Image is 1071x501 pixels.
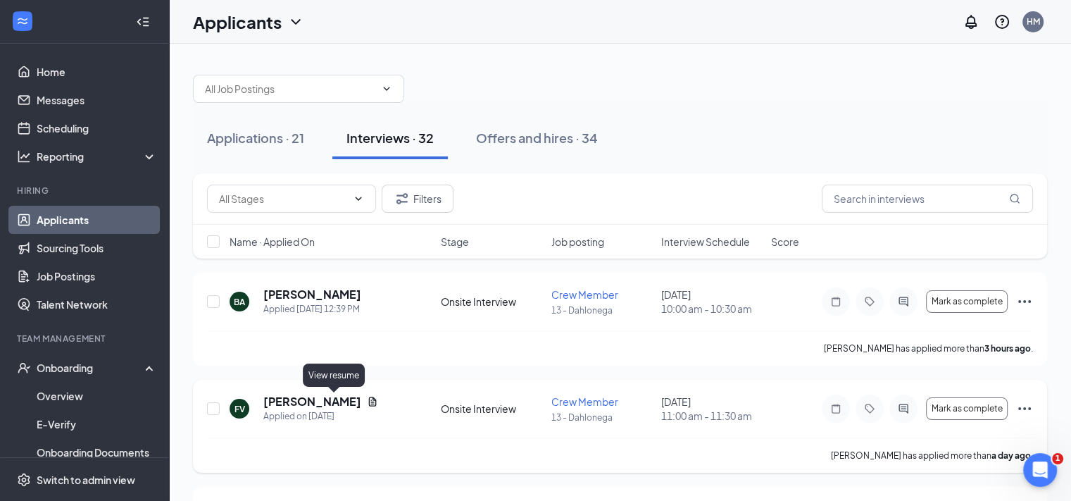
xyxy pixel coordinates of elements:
[861,296,878,307] svg: Tag
[931,297,1002,307] span: Mark as complete
[287,13,304,30] svg: ChevronDown
[234,296,245,308] div: BA
[661,302,763,316] span: 10:00 am - 10:30 am
[37,149,158,163] div: Reporting
[551,412,653,423] p: 13 - Dahlonega
[831,450,1033,462] p: [PERSON_NAME] has applied more than .
[37,58,157,86] a: Home
[193,10,282,34] h1: Applicants
[353,193,364,204] svg: ChevronDown
[661,287,763,316] div: [DATE]
[984,343,1031,354] b: 3 hours ago
[476,129,598,147] div: Offers and hires · 34
[441,295,542,309] div: Onsite Interview
[37,262,157,290] a: Job Postings
[37,438,157,466] a: Onboarding Documents
[771,235,799,249] span: Score
[895,296,912,307] svg: ActiveChat
[994,13,1010,30] svg: QuestionInfo
[1016,293,1033,310] svg: Ellipses
[263,409,378,423] div: Applied on [DATE]
[263,394,361,409] h5: [PERSON_NAME]
[394,190,411,207] svg: Filter
[1016,400,1033,417] svg: Ellipses
[551,288,618,301] span: Crew Member
[230,235,315,249] span: Name · Applied On
[441,235,469,249] span: Stage
[382,185,453,213] button: Filter Filters
[17,473,31,487] svg: Settings
[822,185,1033,213] input: Search in interviews
[926,290,1008,313] button: Mark as complete
[15,14,30,28] svg: WorkstreamLogo
[551,395,618,408] span: Crew Member
[37,234,157,262] a: Sourcing Tools
[381,83,392,94] svg: ChevronDown
[963,13,979,30] svg: Notifications
[37,361,145,375] div: Onboarding
[263,302,361,316] div: Applied [DATE] 12:39 PM
[17,185,154,197] div: Hiring
[661,409,763,423] span: 11:00 am - 11:30 am
[827,403,844,414] svg: Note
[661,395,763,423] div: [DATE]
[931,404,1002,414] span: Mark as complete
[861,403,878,414] svg: Tag
[37,86,157,114] a: Messages
[1023,453,1057,487] iframe: Intercom live chat
[136,15,150,29] svg: Collapse
[824,342,1033,354] p: [PERSON_NAME] has applied more than .
[17,361,31,375] svg: UserCheck
[37,114,157,142] a: Scheduling
[895,403,912,414] svg: ActiveChat
[551,304,653,316] p: 13 - Dahlonega
[551,235,604,249] span: Job posting
[926,397,1008,420] button: Mark as complete
[205,81,375,97] input: All Job Postings
[367,396,378,407] svg: Document
[37,473,135,487] div: Switch to admin view
[346,129,434,147] div: Interviews · 32
[303,364,365,387] div: View resume
[219,191,347,206] input: All Stages
[37,410,157,438] a: E-Verify
[1009,193,1020,204] svg: MagnifyingGlass
[37,206,157,234] a: Applicants
[1027,16,1040,27] div: HM
[991,450,1031,461] b: a day ago
[441,402,542,416] div: Onsite Interview
[17,333,154,345] div: Team Management
[1052,453,1063,464] span: 1
[661,235,750,249] span: Interview Schedule
[37,382,157,410] a: Overview
[37,290,157,318] a: Talent Network
[17,149,31,163] svg: Analysis
[263,287,361,302] h5: [PERSON_NAME]
[207,129,304,147] div: Applications · 21
[827,296,844,307] svg: Note
[234,403,245,415] div: FV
